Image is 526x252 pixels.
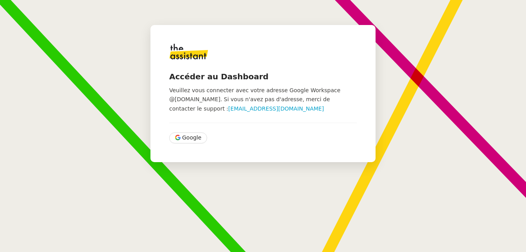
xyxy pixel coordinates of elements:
button: Google [169,132,207,143]
a: [EMAIL_ADDRESS][DOMAIN_NAME] [228,105,324,112]
span: Veuillez vous connecter avec votre adresse Google Workspace @[DOMAIN_NAME]. Si vous n'avez pas d'... [169,87,340,112]
h4: Accéder au Dashboard [169,71,357,82]
span: Google [182,133,201,142]
img: logo [169,44,208,59]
